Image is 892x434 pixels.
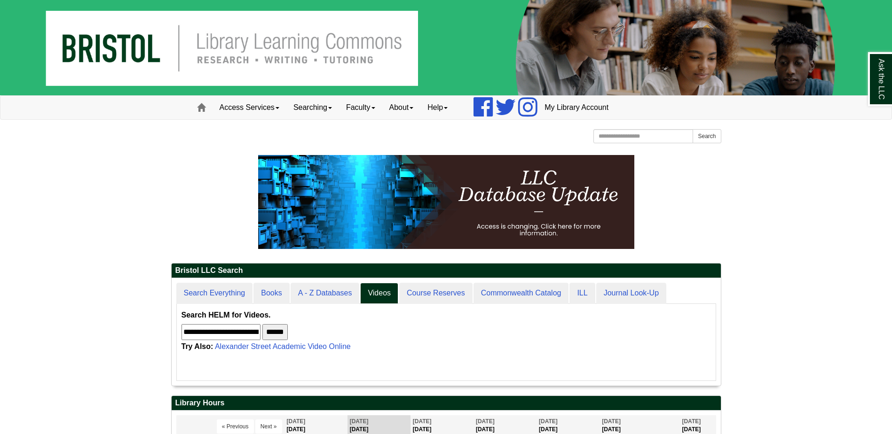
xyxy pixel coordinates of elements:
[420,96,455,119] a: Help
[382,96,421,119] a: About
[693,129,721,143] button: Search
[474,283,569,304] a: Commonwealth Catalog
[596,283,666,304] a: Journal Look-Up
[287,418,306,425] span: [DATE]
[539,418,558,425] span: [DATE]
[253,283,289,304] a: Books
[339,96,382,119] a: Faculty
[176,283,253,304] a: Search Everything
[569,283,595,304] a: ILL
[255,419,282,434] button: Next »
[291,283,360,304] a: A - Z Databases
[258,155,634,249] img: HTML tutorial
[172,396,721,411] h2: Library Hours
[682,418,701,425] span: [DATE]
[215,342,351,350] a: Alexander Street Academic Video Online
[286,96,339,119] a: Searching
[399,283,473,304] a: Course Reserves
[182,342,213,350] strong: Try Also:
[537,96,616,119] a: My Library Account
[172,263,721,278] h2: Bristol LLC Search
[217,419,254,434] button: « Previous
[213,96,286,119] a: Access Services
[602,418,621,425] span: [DATE]
[360,283,398,304] a: Videos
[413,418,432,425] span: [DATE]
[182,309,271,322] label: Search HELM for Videos.
[476,418,495,425] span: [DATE]
[350,418,369,425] span: [DATE]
